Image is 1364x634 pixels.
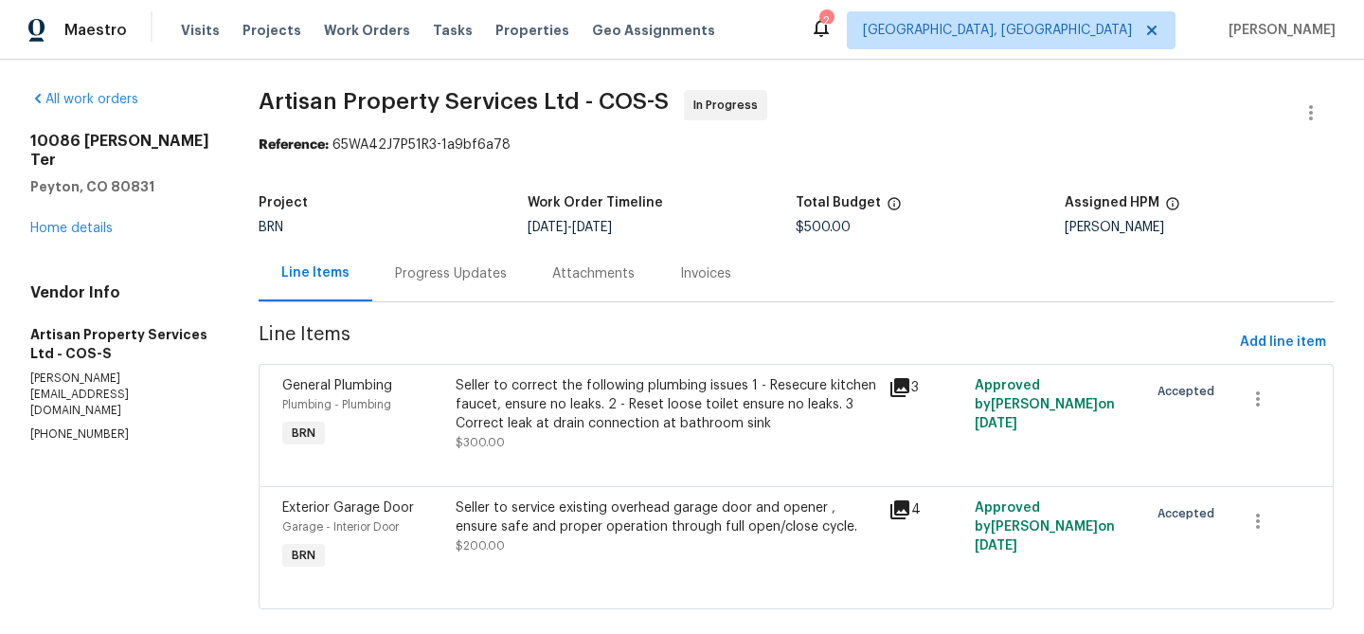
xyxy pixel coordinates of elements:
span: Add line item [1240,331,1326,354]
span: The hpm assigned to this work order. [1165,196,1180,221]
span: Exterior Garage Door [282,501,414,515]
h5: Artisan Property Services Ltd - COS-S [30,325,213,363]
span: Maestro [64,21,127,40]
span: Garage - Interior Door [282,521,399,533]
div: Invoices [680,264,731,283]
div: 3 [888,376,963,399]
div: Attachments [552,264,635,283]
p: [PERSON_NAME][EMAIL_ADDRESS][DOMAIN_NAME] [30,371,213,419]
h5: Assigned HPM [1065,196,1159,209]
span: BRN [284,546,323,565]
div: Seller to correct the following plumbing issues 1 - Resecure kitchen faucet, ensure no leaks. 2 -... [456,376,877,433]
span: $300.00 [456,437,505,448]
span: Artisan Property Services Ltd - COS-S [259,90,669,113]
h5: Total Budget [796,196,881,209]
span: $200.00 [456,540,505,552]
span: Geo Assignments [592,21,715,40]
span: Approved by [PERSON_NAME] on [975,501,1115,552]
span: [PERSON_NAME] [1221,21,1336,40]
h4: Vendor Info [30,283,213,302]
h5: Peyton, CO 80831 [30,177,213,196]
span: Projects [242,21,301,40]
span: Tasks [433,24,473,37]
div: Seller to service existing overhead garage door and opener , ensure safe and proper operation thr... [456,498,877,536]
span: General Plumbing [282,379,392,392]
h5: Work Order Timeline [528,196,663,209]
span: $500.00 [796,221,851,234]
h2: 10086 [PERSON_NAME] Ter [30,132,213,170]
span: [DATE] [572,221,612,234]
span: Accepted [1158,504,1222,523]
span: [GEOGRAPHIC_DATA], [GEOGRAPHIC_DATA] [863,21,1132,40]
a: Home details [30,222,113,235]
h5: Project [259,196,308,209]
span: BRN [284,424,323,443]
span: Line Items [259,325,1232,360]
div: Line Items [281,263,350,282]
div: 65WA42J7P51R3-1a9bf6a78 [259,136,1334,154]
span: Accepted [1158,382,1222,401]
div: 2 [819,11,833,30]
span: [DATE] [528,221,567,234]
span: Work Orders [324,21,410,40]
span: Properties [495,21,569,40]
span: - [528,221,612,234]
div: [PERSON_NAME] [1065,221,1334,234]
div: Progress Updates [395,264,507,283]
span: In Progress [693,96,765,115]
b: Reference: [259,138,329,152]
span: BRN [259,221,283,234]
span: Approved by [PERSON_NAME] on [975,379,1115,430]
p: [PHONE_NUMBER] [30,426,213,443]
span: Plumbing - Plumbing [282,399,391,410]
div: 4 [888,498,963,521]
span: [DATE] [975,417,1017,430]
button: Add line item [1232,325,1334,360]
span: [DATE] [975,539,1017,552]
span: Visits [181,21,220,40]
span: The total cost of line items that have been proposed by Opendoor. This sum includes line items th... [887,196,902,221]
a: All work orders [30,93,138,106]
